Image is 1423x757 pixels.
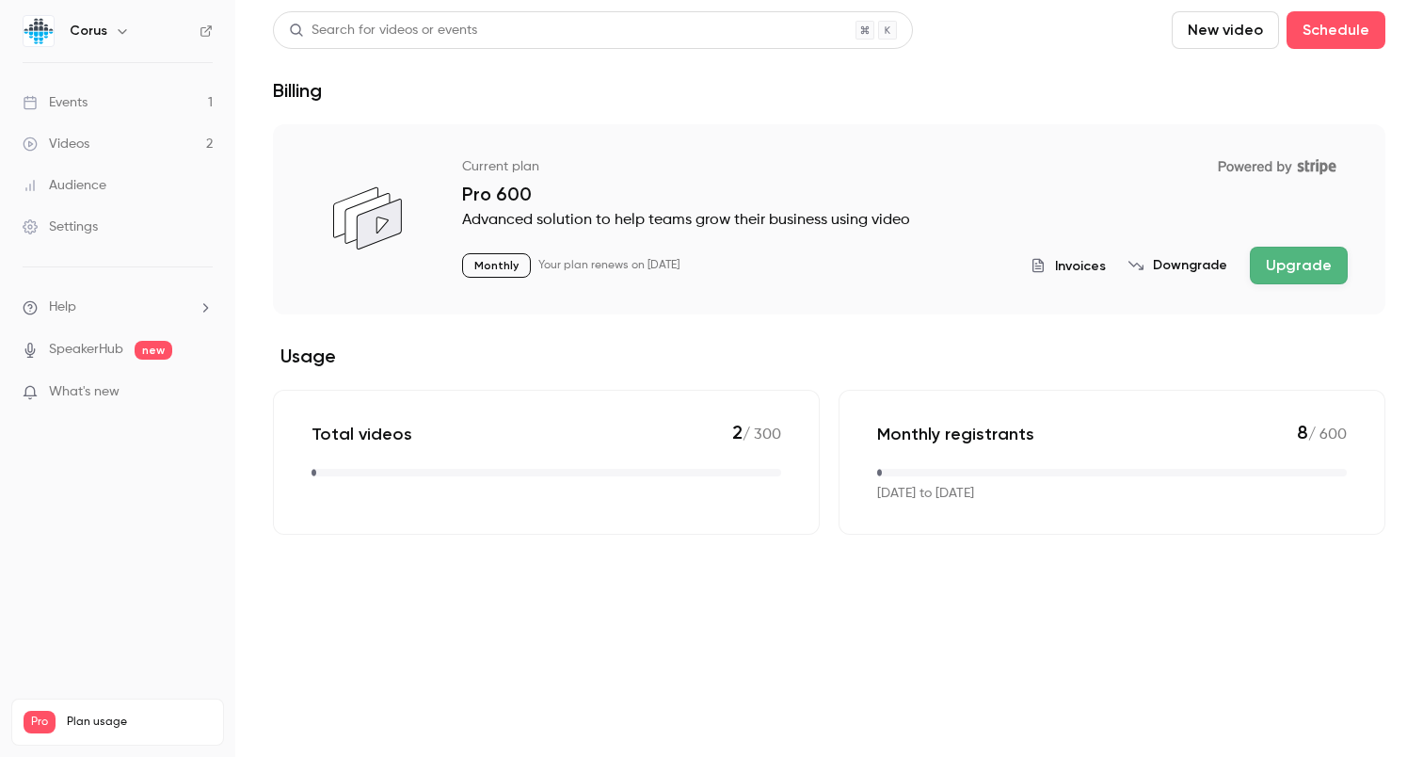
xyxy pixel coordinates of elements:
button: Upgrade [1250,247,1348,284]
img: Corus [24,16,54,46]
button: Schedule [1287,11,1385,49]
p: Monthly [462,253,531,278]
p: / 300 [732,421,781,446]
section: billing [273,124,1385,535]
button: Downgrade [1128,256,1227,275]
iframe: Noticeable Trigger [190,384,213,401]
span: 8 [1297,421,1308,443]
span: What's new [49,382,120,402]
span: Pro [24,711,56,733]
p: Current plan [462,157,539,176]
div: Audience [23,176,106,195]
button: Invoices [1031,256,1106,276]
a: SpeakerHub [49,340,123,360]
span: Invoices [1055,256,1106,276]
button: New video [1172,11,1279,49]
p: Advanced solution to help teams grow their business using video [462,209,1348,232]
p: [DATE] to [DATE] [877,484,974,504]
span: Plan usage [67,715,212,730]
div: Settings [23,217,98,236]
h6: Corus [70,22,107,40]
span: 2 [732,421,743,443]
h1: Billing [273,79,322,102]
p: Pro 600 [462,183,1348,205]
p: Monthly registrants [877,423,1034,445]
span: Help [49,298,76,317]
div: Search for videos or events [289,21,477,40]
p: / 600 [1297,421,1347,446]
div: Events [23,93,88,112]
h2: Usage [273,345,1385,367]
p: Total videos [312,423,412,445]
li: help-dropdown-opener [23,298,213,317]
span: new [135,341,172,360]
p: Your plan renews on [DATE] [538,258,680,273]
div: Videos [23,135,89,153]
